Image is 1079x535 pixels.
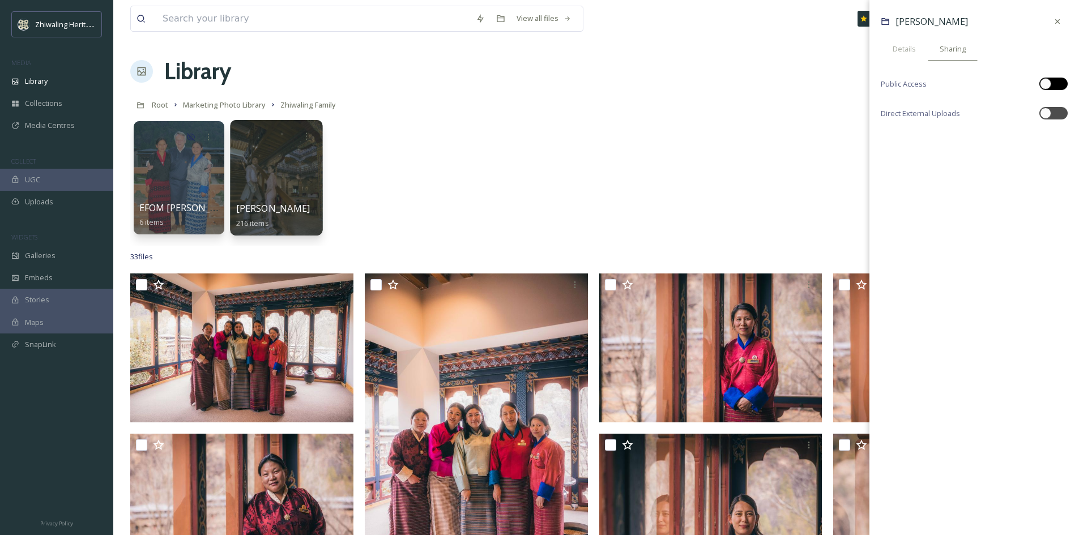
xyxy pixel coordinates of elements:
img: Yangphel-957.jpg [130,273,353,422]
a: What's New [858,11,914,27]
span: EFOM [PERSON_NAME]'s Memories [139,202,291,214]
a: Root [152,98,168,112]
span: Embeds [25,272,53,283]
span: UGC [25,174,40,185]
span: Library [25,76,48,87]
span: Galleries [25,250,56,261]
span: Direct External Uploads [881,108,960,119]
a: View all files [511,7,577,29]
span: Zhiwaling Family [280,100,336,110]
span: Privacy Policy [40,520,73,527]
img: Screenshot%202025-04-29%20at%2011.05.50.png [18,19,29,30]
span: 216 items [236,217,269,228]
span: Maps [25,317,44,328]
span: MEDIA [11,58,31,67]
a: Library [164,54,231,88]
span: [PERSON_NAME] [236,202,310,215]
a: Marketing Photo Library [183,98,266,112]
span: Marketing Photo Library [183,100,266,110]
span: Zhiwaling Heritage [35,19,98,29]
span: Collections [25,98,62,109]
span: SnapLink [25,339,56,350]
span: Root [152,100,168,110]
a: Zhiwaling Family [280,98,336,112]
span: Uploads [25,196,53,207]
span: WIDGETS [11,233,37,241]
a: [PERSON_NAME]216 items [236,203,310,228]
img: Housekeeping Ass. Manager, Sonam Choden [833,273,1056,422]
input: Search your library [157,6,470,31]
a: EFOM [PERSON_NAME]'s Memories6 items [139,203,291,227]
span: Media Centres [25,120,75,131]
img: Yangphel-955.jpg [599,273,822,422]
span: 33 file s [130,251,153,262]
span: COLLECT [11,157,36,165]
a: Privacy Policy [40,516,73,529]
span: Stories [25,294,49,305]
span: 6 items [139,217,164,227]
